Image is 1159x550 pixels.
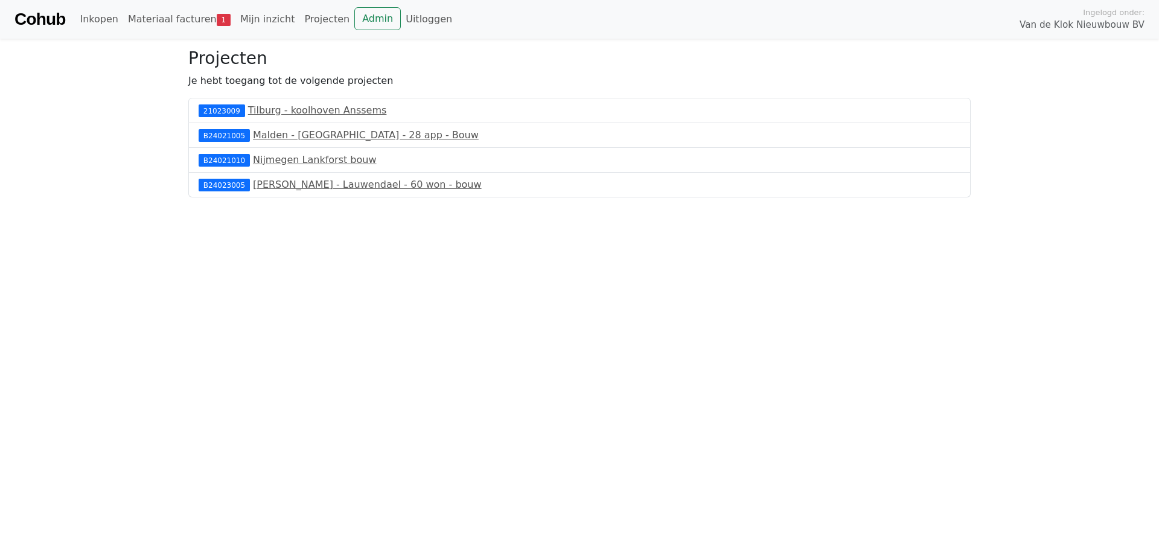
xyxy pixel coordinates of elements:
a: Admin [354,7,401,30]
a: Malden - [GEOGRAPHIC_DATA] - 28 app - Bouw [253,129,479,141]
a: [PERSON_NAME] - Lauwendael - 60 won - bouw [253,179,482,190]
h3: Projecten [188,48,971,69]
a: Projecten [299,7,354,31]
div: B24023005 [199,179,250,191]
span: Van de Klok Nieuwbouw BV [1020,18,1145,32]
div: 21023009 [199,104,245,117]
a: Mijn inzicht [235,7,300,31]
div: B24021010 [199,154,250,166]
span: 1 [217,14,231,26]
a: Inkopen [75,7,123,31]
div: B24021005 [199,129,250,141]
a: Tilburg - koolhoven Anssems [248,104,387,116]
a: Materiaal facturen1 [123,7,235,31]
a: Uitloggen [401,7,457,31]
a: Cohub [14,5,65,34]
p: Je hebt toegang tot de volgende projecten [188,74,971,88]
span: Ingelogd onder: [1083,7,1145,18]
a: Nijmegen Lankforst bouw [253,154,377,165]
